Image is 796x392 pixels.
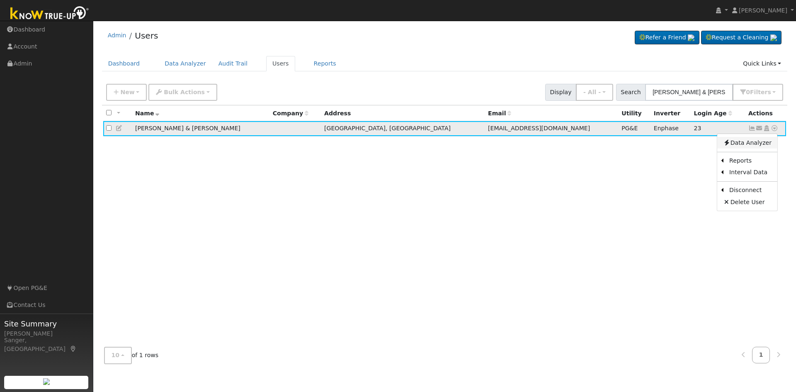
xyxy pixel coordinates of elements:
[43,378,50,385] img: retrieve
[4,318,89,329] span: Site Summary
[132,121,270,136] td: [PERSON_NAME] & [PERSON_NAME]
[148,84,217,101] button: Bulk Actions
[135,110,160,117] span: Name
[723,155,777,167] a: Reports
[750,89,771,95] span: Filter
[116,125,123,131] a: Edit User
[771,124,778,133] a: Other actions
[4,336,89,353] div: Sanger, [GEOGRAPHIC_DATA]
[545,84,576,101] span: Display
[321,121,485,136] td: [GEOGRAPHIC_DATA], [GEOGRAPHIC_DATA]
[739,7,787,14] span: [PERSON_NAME]
[723,185,777,196] a: Disconnect
[112,352,120,358] span: 10
[748,109,783,118] div: Actions
[717,196,777,208] a: Delete User
[4,329,89,338] div: [PERSON_NAME]
[767,89,771,95] span: s
[645,84,733,101] input: Search
[688,34,694,41] img: retrieve
[266,56,295,71] a: Users
[158,56,212,71] a: Data Analyzer
[70,346,77,352] a: Map
[308,56,342,71] a: Reports
[635,31,699,45] a: Refer a Friend
[756,124,763,133] a: tgarv@msn.com
[654,125,679,131] span: Enphase
[104,347,159,364] span: of 1 rows
[748,125,756,131] a: Show Graph
[135,31,158,41] a: Users
[120,89,134,95] span: New
[654,109,688,118] div: Inverter
[488,125,590,131] span: [EMAIL_ADDRESS][DOMAIN_NAME]
[694,110,732,117] span: Days since last login
[164,89,205,95] span: Bulk Actions
[770,34,777,41] img: retrieve
[104,347,132,364] button: 10
[324,109,482,118] div: Address
[106,84,147,101] button: New
[763,125,770,131] a: Login As
[737,56,787,71] a: Quick Links
[701,31,781,45] a: Request a Cleaning
[733,84,783,101] button: 0Filters
[488,110,511,117] span: Email
[273,110,308,117] span: Company name
[108,32,126,39] a: Admin
[752,347,770,363] a: 1
[694,125,701,131] span: 08/04/2025 4:12:27 PM
[621,109,648,118] div: Utility
[723,167,777,178] a: Interval Data
[576,84,613,101] button: - All -
[6,5,93,23] img: Know True-Up
[717,137,777,149] a: Data Analyzer
[616,84,646,101] span: Search
[621,125,638,131] span: PG&E
[212,56,254,71] a: Audit Trail
[102,56,146,71] a: Dashboard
